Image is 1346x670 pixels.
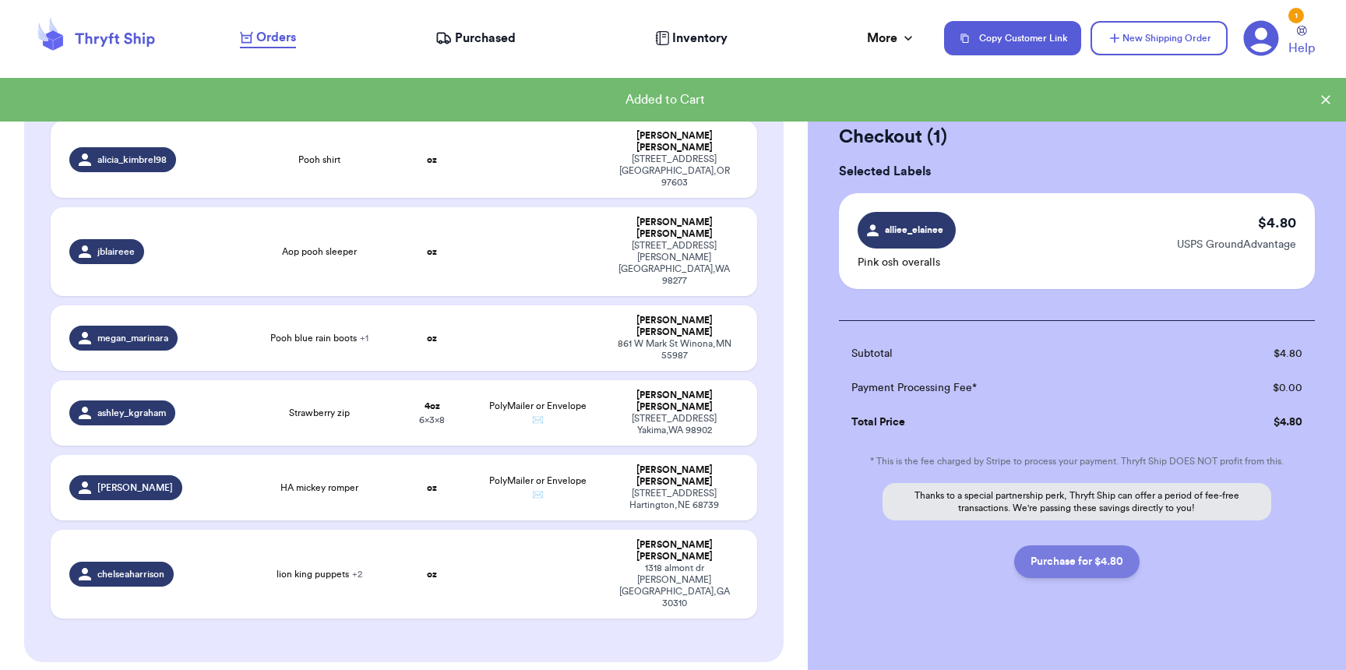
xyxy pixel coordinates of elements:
[427,155,437,164] strong: oz
[839,405,1189,439] td: Total Price
[672,29,728,48] span: Inventory
[1258,212,1296,234] p: $ 4.80
[839,125,1315,150] h2: Checkout ( 1 )
[97,407,166,419] span: ashley_kgraham
[489,401,587,425] span: PolyMailer or Envelope ✉️
[839,455,1315,467] p: * This is the fee charged by Stripe to process your payment. Thryft Ship DOES NOT profit from this.
[12,90,1318,109] div: Added to Cart
[435,29,516,48] a: Purchased
[611,464,738,488] div: [PERSON_NAME] [PERSON_NAME]
[1188,371,1315,405] td: $ 0.00
[839,162,1315,181] h3: Selected Labels
[839,371,1189,405] td: Payment Processing Fee*
[1177,237,1296,252] p: USPS GroundAdvantage
[97,481,173,494] span: [PERSON_NAME]
[611,539,738,562] div: [PERSON_NAME] [PERSON_NAME]
[611,130,738,153] div: [PERSON_NAME] [PERSON_NAME]
[655,29,728,48] a: Inventory
[425,401,440,411] strong: 4 oz
[1188,337,1315,371] td: $ 4.80
[282,245,357,258] span: Aop pooh sleeper
[270,332,368,344] span: Pooh blue rain boots
[1243,20,1279,56] a: 1
[352,569,362,579] span: + 2
[839,337,1189,371] td: Subtotal
[1288,8,1304,23] div: 1
[97,568,164,580] span: chelseaharrison
[427,333,437,343] strong: oz
[611,315,738,338] div: [PERSON_NAME] [PERSON_NAME]
[360,333,368,343] span: + 1
[277,568,362,580] span: lion king puppets
[884,223,944,237] span: alliee_elainee
[489,476,587,499] span: PolyMailer or Envelope ✉️
[427,483,437,492] strong: oz
[256,28,296,47] span: Orders
[611,153,738,189] div: [STREET_ADDRESS] [GEOGRAPHIC_DATA] , OR 97603
[858,255,956,270] p: Pink osh overalls
[298,153,340,166] span: Pooh shirt
[455,29,516,48] span: Purchased
[1014,545,1140,578] button: Purchase for $4.80
[240,28,296,48] a: Orders
[1091,21,1228,55] button: New Shipping Order
[97,245,135,258] span: jblaireee
[289,407,350,419] span: Strawberry zip
[427,247,437,256] strong: oz
[1288,26,1315,58] a: Help
[419,415,445,425] span: 6 x 3 x 8
[280,481,358,494] span: HA mickey romper
[611,413,738,436] div: [STREET_ADDRESS] Yakima , WA 98902
[883,483,1271,520] p: Thanks to a special partnership perk, Thryft Ship can offer a period of fee-free transactions. We...
[97,153,167,166] span: alicia_kimbrel98
[1188,405,1315,439] td: $ 4.80
[944,21,1081,55] button: Copy Customer Link
[1288,39,1315,58] span: Help
[867,29,916,48] div: More
[611,240,738,287] div: [STREET_ADDRESS][PERSON_NAME] [GEOGRAPHIC_DATA] , WA 98277
[427,569,437,579] strong: oz
[611,562,738,609] div: 1318 almont dr [PERSON_NAME] [GEOGRAPHIC_DATA] , GA 30310
[97,332,168,344] span: megan_marinara
[611,217,738,240] div: [PERSON_NAME] [PERSON_NAME]
[611,338,738,361] div: 861 W Mark St Winona , MN 55987
[611,390,738,413] div: [PERSON_NAME] [PERSON_NAME]
[611,488,738,511] div: [STREET_ADDRESS] Hartington , NE 68739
